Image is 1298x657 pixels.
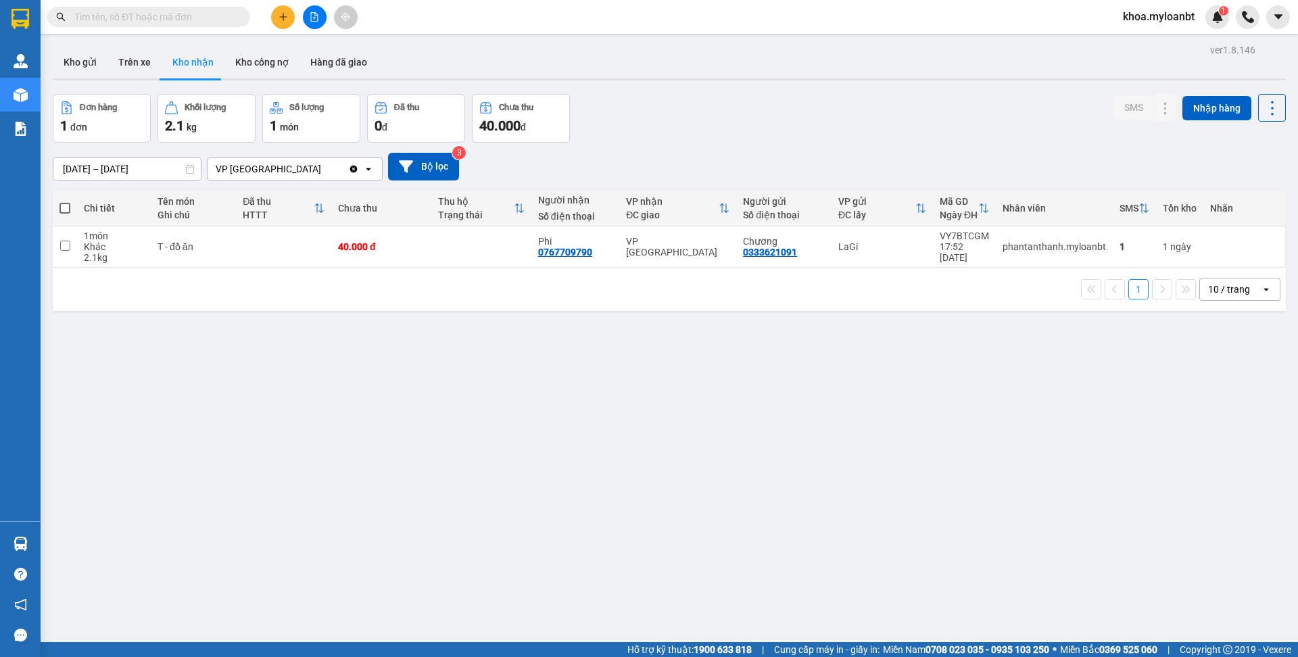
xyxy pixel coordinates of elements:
input: Selected VP Thủ Đức. [322,162,324,176]
span: 40.000 [479,118,521,134]
span: 1 [1221,6,1226,16]
div: LaGi [838,241,926,252]
div: Đơn hàng [80,103,117,112]
span: search [56,12,66,22]
span: plus [279,12,288,22]
button: 1 [1128,279,1149,299]
span: ngày [1170,241,1191,252]
div: 0333621091 [743,247,797,258]
span: 2.1 [165,118,184,134]
div: Khối lượng [185,103,226,112]
div: VP gửi [838,196,915,207]
span: 0 [375,118,382,134]
span: 1 [270,118,277,134]
img: logo-vxr [11,9,29,29]
div: 17:52 [DATE] [940,241,989,263]
span: đơn [70,122,87,132]
div: T - đồ ăn [158,241,229,252]
div: VP [GEOGRAPHIC_DATA] [216,162,321,176]
th: Toggle SortBy [933,191,996,226]
span: 1 [60,118,68,134]
svg: open [1261,284,1272,295]
div: ĐC lấy [838,210,915,220]
div: Chi tiết [84,203,144,214]
div: Trạng thái [438,210,514,220]
div: Số lượng [289,103,324,112]
div: Khác [84,241,144,252]
div: 1 [1120,241,1149,252]
button: Đã thu0đ [367,94,465,143]
span: ⚪️ [1053,647,1057,652]
div: ver 1.8.146 [1210,43,1255,57]
div: Số điện thoại [743,210,825,220]
div: Đã thu [243,196,314,207]
svg: open [363,164,374,174]
button: Đơn hàng1đơn [53,94,151,143]
button: Khối lượng2.1kg [158,94,256,143]
button: Trên xe [107,46,162,78]
span: Miền Nam [883,642,1049,657]
span: khoa.myloanbt [1112,8,1205,25]
span: kg [187,122,197,132]
th: Toggle SortBy [619,191,736,226]
button: aim [334,5,358,29]
img: warehouse-icon [14,54,28,68]
th: Toggle SortBy [236,191,331,226]
button: Hàng đã giao [299,46,378,78]
div: Phi [538,236,612,247]
strong: 1900 633 818 [694,644,752,655]
button: Kho gửi [53,46,107,78]
span: Miền Bắc [1060,642,1157,657]
button: Bộ lọc [388,153,459,180]
sup: 1 [1219,6,1228,16]
div: Chưa thu [338,203,425,214]
button: SMS [1113,95,1154,120]
div: Người nhận [538,195,612,205]
div: phantanthanh.myloanbt [1003,241,1106,252]
div: Ghi chú [158,210,229,220]
span: Cung cấp máy in - giấy in: [774,642,880,657]
div: Người gửi [743,196,825,207]
div: Chương [743,236,825,247]
div: 10 / trang [1208,283,1250,296]
span: notification [14,598,27,611]
div: VP [GEOGRAPHIC_DATA] [626,236,729,258]
div: ĐC giao [626,210,719,220]
th: Toggle SortBy [431,191,531,226]
img: warehouse-icon [14,537,28,551]
span: aim [341,12,350,22]
div: 2.1 kg [84,252,144,263]
div: Nhãn [1210,203,1278,214]
span: message [14,629,27,641]
button: Số lượng1món [262,94,360,143]
div: Ngày ĐH [940,210,978,220]
div: 1 [1163,241,1197,252]
div: Thu hộ [438,196,514,207]
span: file-add [310,12,319,22]
div: Số điện thoại [538,211,612,222]
img: warehouse-icon [14,88,28,102]
button: caret-down [1266,5,1290,29]
span: question-circle [14,568,27,581]
span: caret-down [1272,11,1284,23]
div: Chưa thu [499,103,533,112]
strong: 0369 525 060 [1099,644,1157,655]
img: phone-icon [1242,11,1254,23]
div: HTTT [243,210,314,220]
span: | [762,642,764,657]
div: VY7BTCGM [940,230,989,241]
div: Đã thu [394,103,419,112]
span: đ [382,122,387,132]
div: 1 món [84,230,144,241]
div: Tồn kho [1163,203,1197,214]
sup: 3 [452,146,466,160]
button: Chưa thu40.000đ [472,94,570,143]
span: món [280,122,299,132]
button: plus [271,5,295,29]
div: 40.000 đ [338,241,425,252]
img: solution-icon [14,122,28,136]
div: VP nhận [626,196,719,207]
div: Tên món [158,196,229,207]
strong: 0708 023 035 - 0935 103 250 [926,644,1049,655]
span: | [1168,642,1170,657]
